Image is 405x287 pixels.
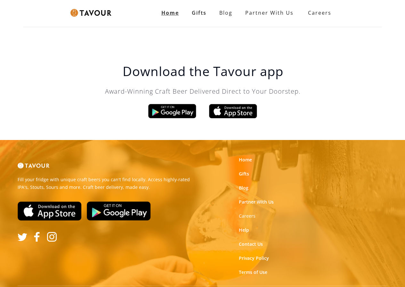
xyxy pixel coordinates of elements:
a: Gifts [239,171,249,177]
a: Blog [239,185,248,191]
strong: Home [161,9,179,16]
a: Gifts [185,6,213,19]
strong: Careers [308,6,331,19]
p: Fill your fridge with unique craft beers you can't find locally. Access highly-rated IPA's, Stout... [18,176,198,191]
a: Contact Us [239,241,263,247]
a: Home [239,157,252,163]
a: Terms of Use [239,269,267,275]
a: Privacy Policy [239,255,269,261]
a: Blog [213,6,239,19]
a: Home [155,6,185,19]
p: Award-Winning Craft Beer Delivered Direct to Your Doorstep. [75,87,331,96]
a: Careers [239,213,255,219]
a: Careers [300,4,336,22]
a: Partner With Us [239,199,274,205]
a: partner with us [239,6,300,19]
a: Help [239,227,249,233]
h1: Download the Tavour app [75,64,331,79]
